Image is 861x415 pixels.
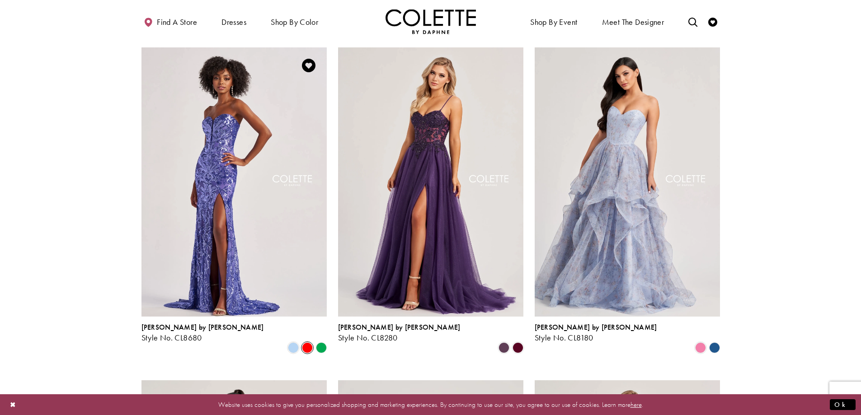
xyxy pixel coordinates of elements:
[5,396,21,412] button: Close Dialog
[219,9,249,34] span: Dresses
[338,47,523,317] a: Visit Colette by Daphne Style No. CL8280 Page
[535,323,657,342] div: Colette by Daphne Style No. CL8180
[141,47,327,317] a: Visit Colette by Daphne Style No. CL8680 Page
[157,18,197,27] span: Find a store
[630,400,642,409] a: here
[535,332,593,343] span: Style No. CL8180
[141,9,199,34] a: Find a store
[530,18,577,27] span: Shop By Event
[386,9,476,34] a: Visit Home Page
[268,9,320,34] span: Shop by color
[141,322,264,332] span: [PERSON_NAME] by [PERSON_NAME]
[695,342,706,353] i: Pink Multi
[602,18,664,27] span: Meet the designer
[302,342,313,353] i: Red
[386,9,476,34] img: Colette by Daphne
[271,18,318,27] span: Shop by color
[830,399,856,410] button: Submit Dialog
[513,342,523,353] i: Burgundy
[141,323,264,342] div: Colette by Daphne Style No. CL8680
[299,56,318,75] a: Add to Wishlist
[706,9,720,34] a: Check Wishlist
[535,47,720,317] a: Visit Colette by Daphne Style No. CL8180 Page
[288,342,299,353] i: Periwinkle
[709,342,720,353] i: Ocean Blue Multi
[338,322,461,332] span: [PERSON_NAME] by [PERSON_NAME]
[499,342,509,353] i: Plum
[338,332,398,343] span: Style No. CL8280
[141,332,202,343] span: Style No. CL8680
[686,9,700,34] a: Toggle search
[600,9,667,34] a: Meet the designer
[221,18,246,27] span: Dresses
[535,322,657,332] span: [PERSON_NAME] by [PERSON_NAME]
[528,9,579,34] span: Shop By Event
[338,323,461,342] div: Colette by Daphne Style No. CL8280
[316,342,327,353] i: Emerald
[65,398,796,410] p: Website uses cookies to give you personalized shopping and marketing experiences. By continuing t...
